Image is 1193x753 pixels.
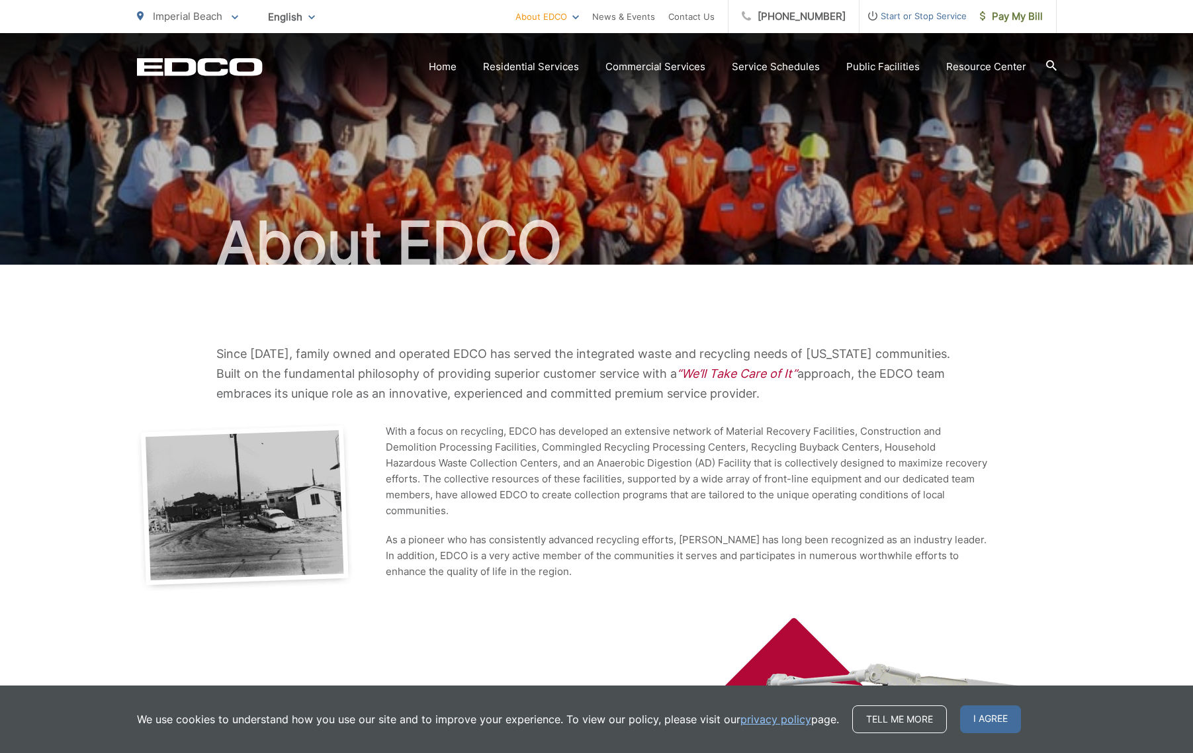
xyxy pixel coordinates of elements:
[732,59,820,75] a: Service Schedules
[137,210,1057,277] h1: About EDCO
[677,367,797,380] em: “We’ll Take Care of It”
[429,59,457,75] a: Home
[980,9,1043,24] span: Pay My Bill
[852,705,947,733] a: Tell me more
[960,705,1021,733] span: I agree
[386,423,988,519] p: With a focus on recycling, EDCO has developed an extensive network of Material Recovery Facilitie...
[216,344,977,404] p: Since [DATE], family owned and operated EDCO has served the integrated waste and recycling needs ...
[515,9,579,24] a: About EDCO
[592,9,655,24] a: News & Events
[668,9,715,24] a: Contact Us
[605,59,705,75] a: Commercial Services
[483,59,579,75] a: Residential Services
[946,59,1026,75] a: Resource Center
[258,5,325,28] span: English
[740,711,811,727] a: privacy policy
[137,711,839,727] p: We use cookies to understand how you use our site and to improve your experience. To view our pol...
[137,58,263,76] a: EDCD logo. Return to the homepage.
[153,10,222,22] span: Imperial Beach
[137,423,353,592] img: EDCO facility
[386,532,988,580] p: As a pioneer who has consistently advanced recycling efforts, [PERSON_NAME] has long been recogni...
[846,59,920,75] a: Public Facilities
